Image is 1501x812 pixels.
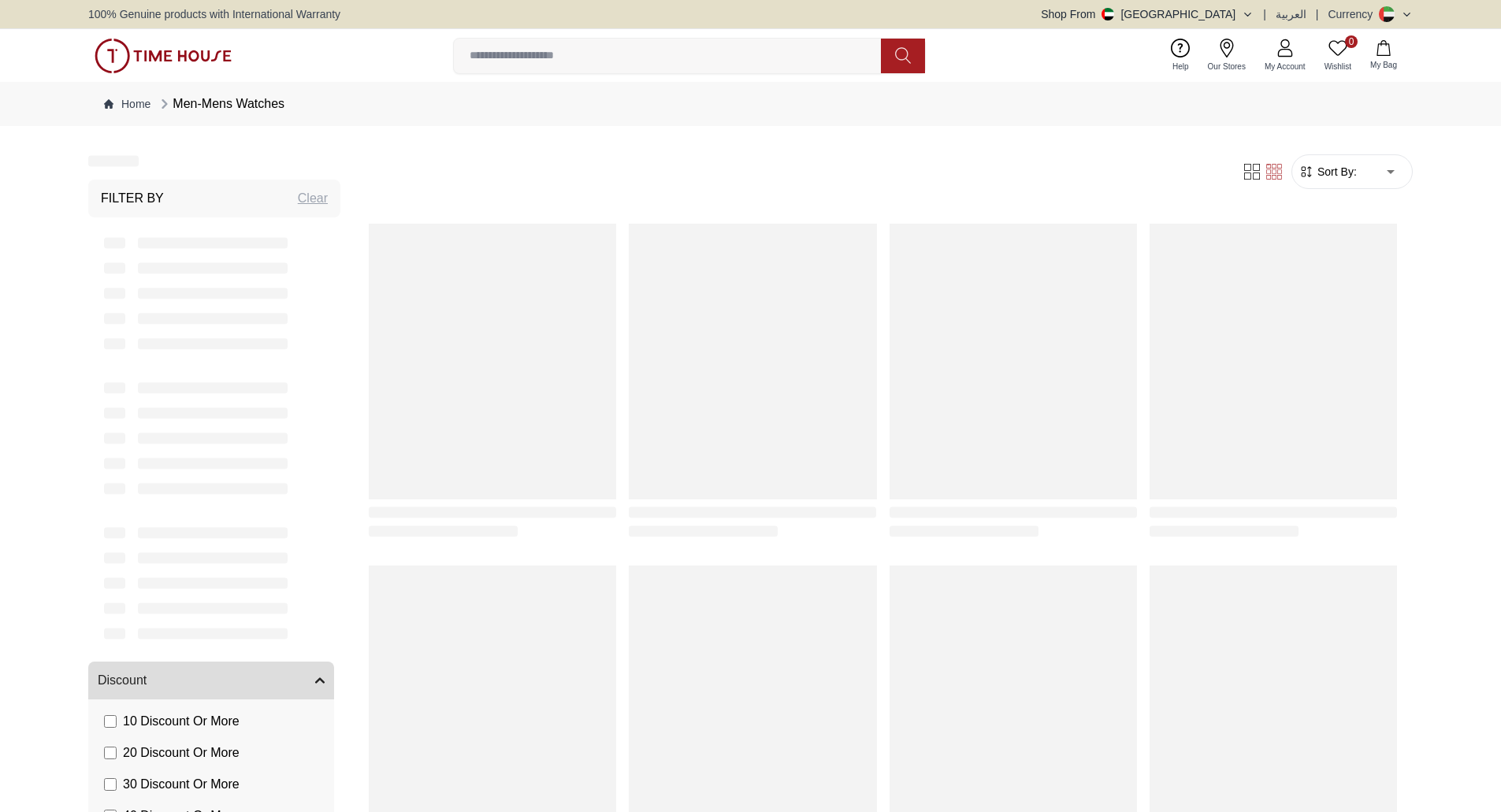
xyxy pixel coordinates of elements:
[101,189,164,208] h3: Filter By
[88,662,334,699] button: Discount
[1314,164,1357,180] span: Sort By:
[123,775,240,794] span: 30 Discount Or More
[98,671,147,690] span: Discount
[95,39,232,73] img: ...
[1198,35,1255,76] a: Our Stores
[104,778,117,791] input: 30 Discount Or More
[1364,59,1403,71] span: My Bag
[1315,35,1361,76] a: 0Wishlist
[104,715,117,728] input: 10 Discount Or More
[123,743,240,762] span: 20 Discount Or More
[1041,6,1254,22] button: Shop From[GEOGRAPHIC_DATA]
[1163,35,1198,76] a: Help
[1316,6,1319,22] span: |
[1328,6,1379,22] div: Currency
[157,95,284,113] div: Men-Mens Watches
[1318,61,1358,72] span: Wishlist
[1276,6,1306,22] button: العربية
[1361,37,1406,74] button: My Bag
[123,712,240,731] span: 10 Discount Or More
[1166,61,1195,72] span: Help
[1345,35,1358,48] span: 0
[1263,6,1266,22] span: |
[104,747,117,759] input: 20 Discount Or More
[1102,8,1114,20] img: United Arab Emirates
[298,189,328,208] div: Clear
[88,82,1413,126] nav: Breadcrumb
[1202,61,1252,72] span: Our Stores
[88,6,340,22] span: 100% Genuine products with International Warranty
[1299,164,1357,180] button: Sort By:
[1258,61,1312,72] span: My Account
[104,96,150,112] a: Home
